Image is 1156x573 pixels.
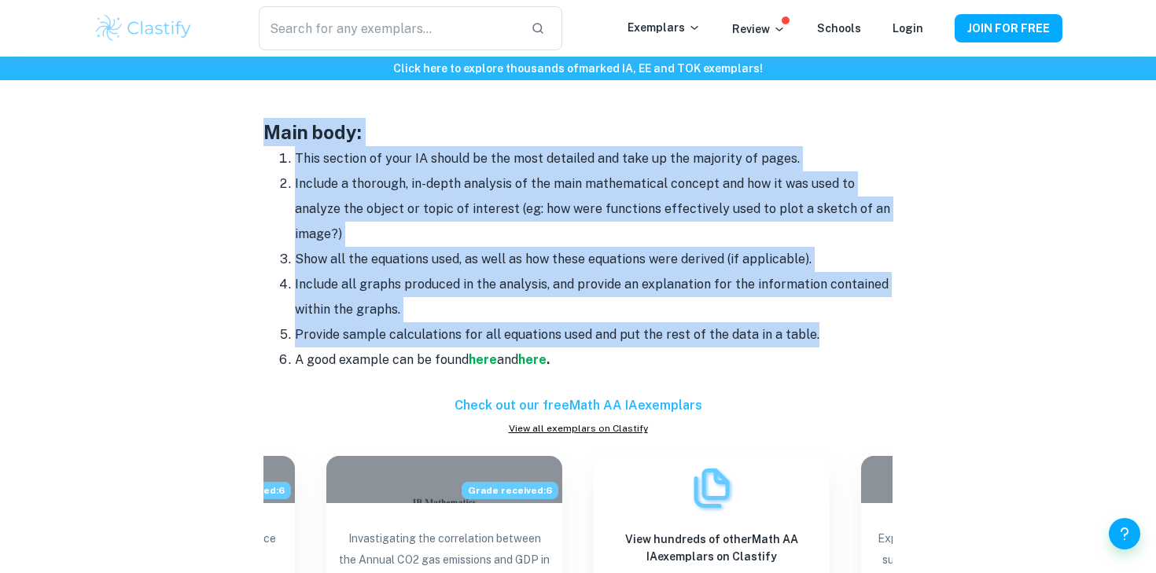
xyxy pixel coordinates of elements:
[547,352,550,367] strong: .
[688,465,735,512] img: Exemplars
[469,352,497,367] a: here
[263,396,893,415] h6: Check out our free Math AA IA exemplars
[295,322,893,347] li: Provide sample calculations for all equations used and put the rest of the data in a table.
[628,19,701,36] p: Exemplars
[3,60,1153,77] h6: Click here to explore thousands of marked IA, EE and TOK exemplars !
[295,247,893,272] li: Show all the equations used, as well as how these equations were derived (if applicable).
[518,352,547,367] a: here
[259,6,518,50] input: Search for any exemplars...
[955,14,1062,42] button: JOIN FOR FREE
[606,531,817,565] h6: View hundreds of other Math AA IA exemplars on Clastify
[263,118,893,146] h3: Main body:
[295,146,893,171] li: This section of your IA should be the most detailed and take up the majority of pages.
[295,272,893,322] li: Include all graphs produced in the analysis, and provide an explanation for the information conta...
[893,22,923,35] a: Login
[295,171,893,247] li: Include a thorough, in-depth analysis of the main mathematical concept and how it was used to ana...
[295,347,893,373] li: A good example can be found and
[263,421,893,435] a: View all exemplars on Clastify
[732,20,786,38] p: Review
[1109,518,1140,549] button: Help and Feedback
[817,22,861,35] a: Schools
[462,482,558,499] span: Grade received: 6
[94,13,193,44] img: Clastify logo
